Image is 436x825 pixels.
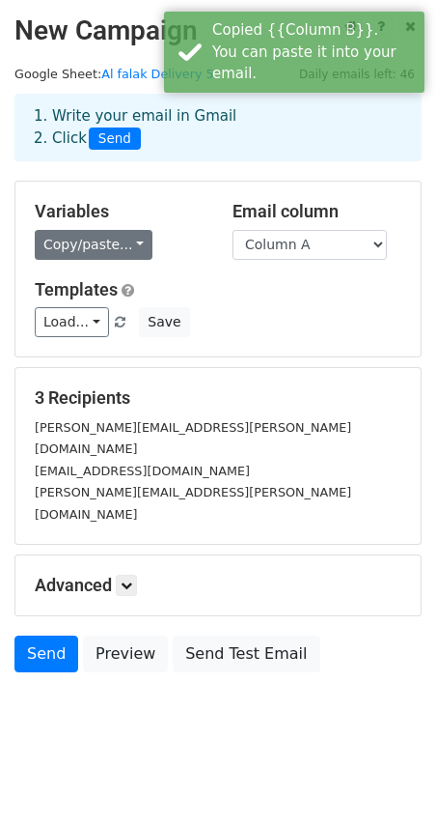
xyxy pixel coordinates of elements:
[14,67,214,81] small: Google Sheet:
[35,230,152,260] a: Copy/paste...
[340,732,436,825] iframe: Chat Widget
[139,307,189,337] button: Save
[101,67,214,81] a: Al falak Delivery 5
[83,636,168,672] a: Preview
[35,464,250,478] small: [EMAIL_ADDRESS][DOMAIN_NAME]
[35,387,401,409] h5: 3 Recipients
[35,307,109,337] a: Load...
[14,636,78,672] a: Send
[35,485,351,522] small: [PERSON_NAME][EMAIL_ADDRESS][PERSON_NAME][DOMAIN_NAME]
[35,420,351,457] small: [PERSON_NAME][EMAIL_ADDRESS][PERSON_NAME][DOMAIN_NAME]
[173,636,319,672] a: Send Test Email
[14,14,422,47] h2: New Campaign
[35,201,204,222] h5: Variables
[89,128,141,151] span: Send
[35,279,118,299] a: Templates
[19,105,417,150] div: 1. Write your email in Gmail 2. Click
[35,575,401,596] h5: Advanced
[232,201,401,222] h5: Email column
[212,19,417,85] div: Copied {{Column B}}. You can paste it into your email.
